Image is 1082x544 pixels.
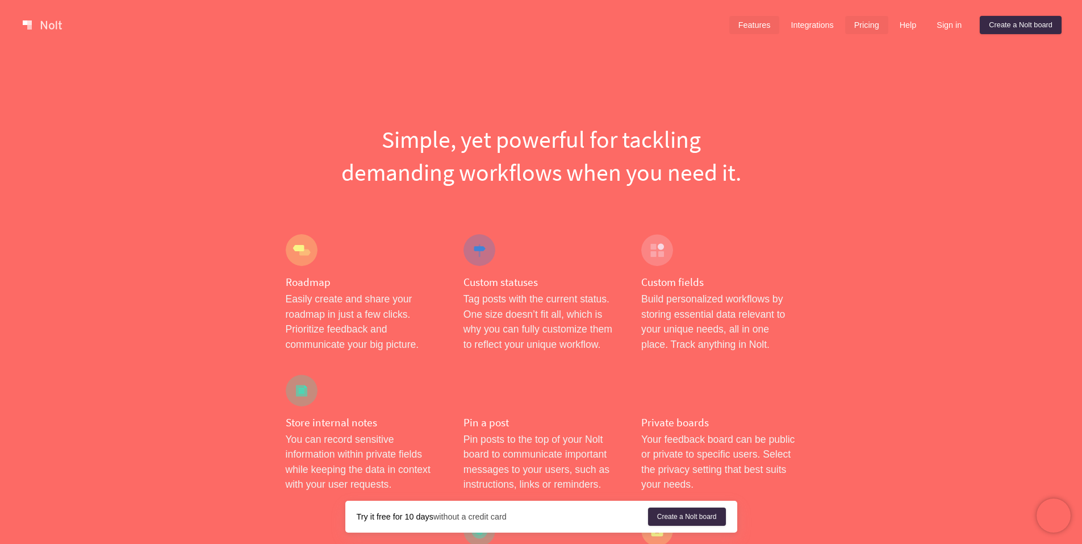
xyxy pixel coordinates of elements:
h4: Private boards [641,416,796,430]
p: Pin posts to the top of your Nolt board to communicate important messages to your users, such as ... [463,432,619,492]
h4: Custom fields [641,275,796,289]
a: Features [729,16,780,34]
h4: Pin a post [463,416,619,430]
strong: Try it free for 10 days [357,512,433,521]
iframe: Chatra live chat [1037,499,1071,533]
p: Tag posts with the current status. One size doesn’t fit all, which is why you can fully customize... [463,292,619,352]
a: Sign in [928,16,971,34]
h1: Simple, yet powerful for tackling demanding workflows when you need it. [286,123,797,189]
a: Create a Nolt board [648,508,726,526]
h4: Roadmap [286,275,441,289]
h4: Store internal notes [286,416,441,430]
p: You can record sensitive information within private fields while keeping the data in context with... [286,432,441,492]
p: Your feedback board can be public or private to specific users. Select the privacy setting that b... [641,432,796,492]
p: Easily create and share your roadmap in just a few clicks. Prioritize feedback and communicate yo... [286,292,441,352]
a: Help [891,16,926,34]
a: Create a Nolt board [980,16,1062,34]
p: Build personalized workflows by storing essential data relevant to your unique needs, all in one ... [641,292,796,352]
a: Pricing [845,16,888,34]
a: Integrations [782,16,842,34]
div: without a credit card [357,511,648,522]
h4: Custom statuses [463,275,619,289]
